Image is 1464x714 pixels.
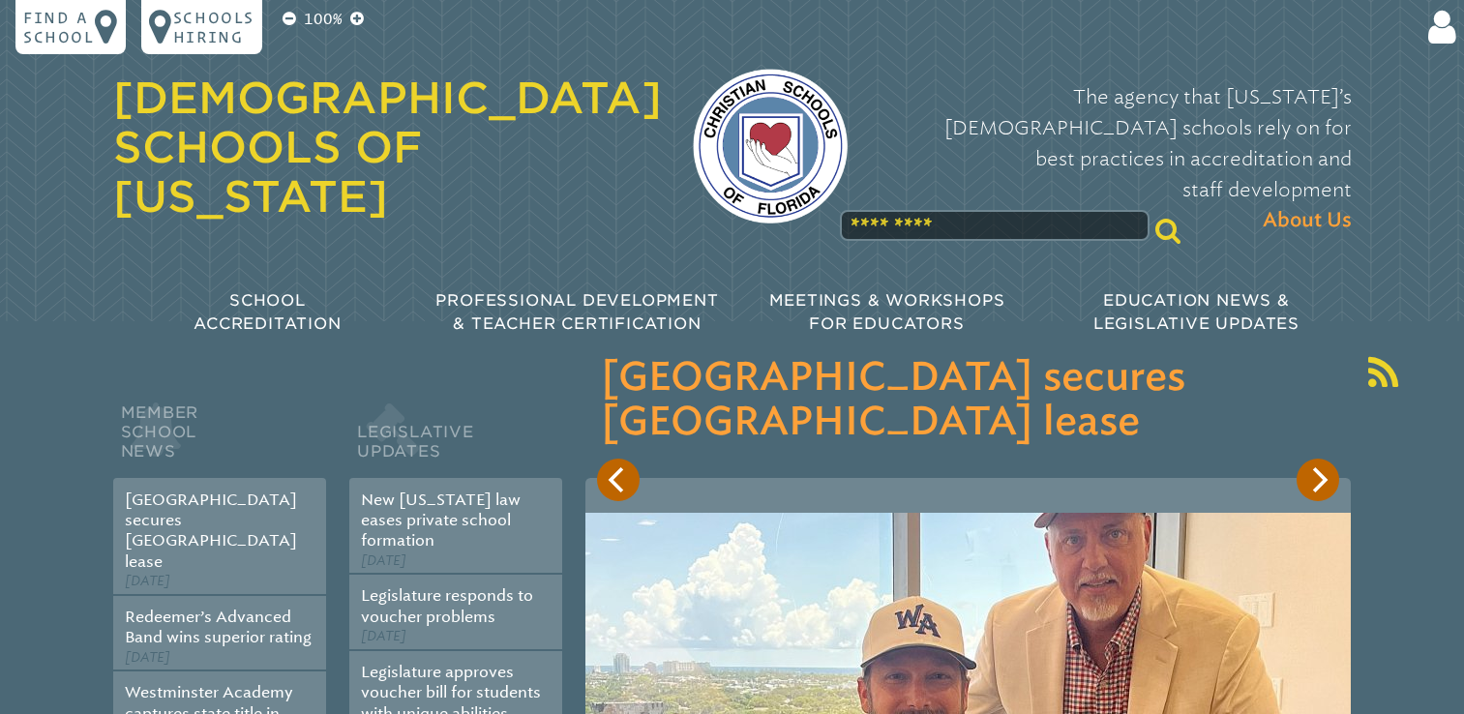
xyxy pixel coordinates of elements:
[693,69,848,223] img: csf-logo-web-colors.png
[597,459,640,501] button: Previous
[194,291,341,333] span: School Accreditation
[125,608,312,646] a: Redeemer’s Advanced Band wins superior rating
[125,573,170,589] span: [DATE]
[1263,205,1352,236] span: About Us
[769,291,1005,333] span: Meetings & Workshops for Educators
[300,8,346,31] p: 100%
[361,552,406,569] span: [DATE]
[1093,291,1300,333] span: Education News & Legislative Updates
[113,73,662,222] a: [DEMOGRAPHIC_DATA] Schools of [US_STATE]
[601,356,1335,445] h3: [GEOGRAPHIC_DATA] secures [GEOGRAPHIC_DATA] lease
[361,491,521,550] a: New [US_STATE] law eases private school formation
[361,628,406,644] span: [DATE]
[361,586,533,625] a: Legislature responds to voucher problems
[349,399,562,478] h2: Legislative Updates
[113,399,326,478] h2: Member School News
[125,491,297,571] a: [GEOGRAPHIC_DATA] secures [GEOGRAPHIC_DATA] lease
[879,81,1352,236] p: The agency that [US_STATE]’s [DEMOGRAPHIC_DATA] schools rely on for best practices in accreditati...
[1297,459,1339,501] button: Next
[23,8,95,46] p: Find a school
[435,291,718,333] span: Professional Development & Teacher Certification
[173,8,254,46] p: Schools Hiring
[125,649,170,666] span: [DATE]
